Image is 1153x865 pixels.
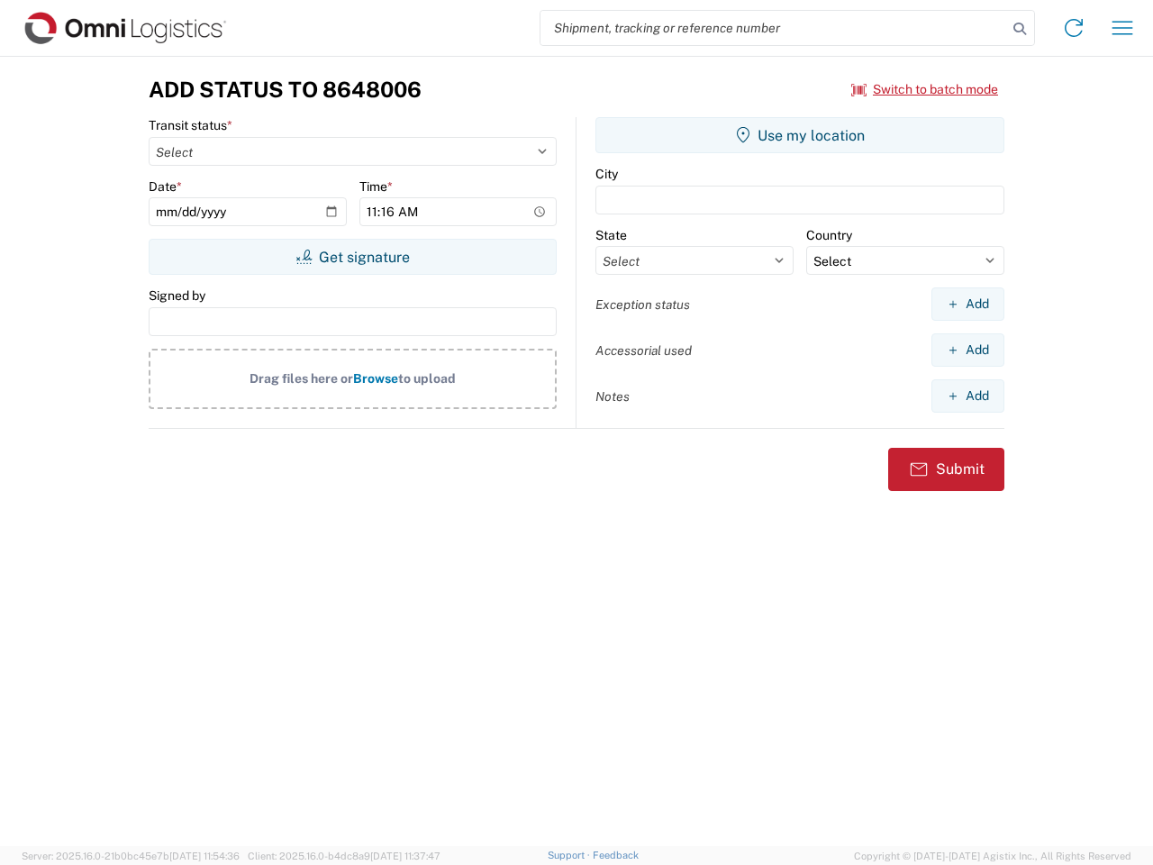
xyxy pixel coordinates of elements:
[595,342,692,359] label: Accessorial used
[540,11,1007,45] input: Shipment, tracking or reference number
[149,287,205,304] label: Signed by
[931,287,1004,321] button: Add
[888,448,1004,491] button: Submit
[149,77,422,103] h3: Add Status to 8648006
[595,296,690,313] label: Exception status
[370,851,440,861] span: [DATE] 11:37:47
[359,178,393,195] label: Time
[250,371,353,386] span: Drag files here or
[149,117,232,133] label: Transit status
[398,371,456,386] span: to upload
[595,388,630,405] label: Notes
[854,848,1131,864] span: Copyright © [DATE]-[DATE] Agistix Inc., All Rights Reserved
[353,371,398,386] span: Browse
[851,75,998,105] button: Switch to batch mode
[149,239,557,275] button: Get signature
[931,333,1004,367] button: Add
[169,851,240,861] span: [DATE] 11:54:36
[595,227,627,243] label: State
[595,166,618,182] label: City
[22,851,240,861] span: Server: 2025.16.0-21b0bc45e7b
[548,850,593,860] a: Support
[248,851,440,861] span: Client: 2025.16.0-b4dc8a9
[595,117,1004,153] button: Use my location
[149,178,182,195] label: Date
[593,850,639,860] a: Feedback
[806,227,852,243] label: Country
[931,379,1004,413] button: Add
